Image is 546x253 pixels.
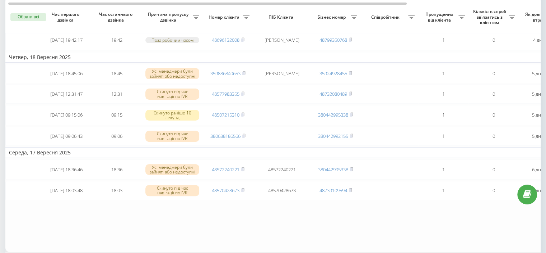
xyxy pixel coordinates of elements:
[212,91,239,97] a: 48577983355
[92,105,142,125] td: 09:15
[145,89,199,99] div: Скинуто під час навігації по IVR
[418,105,468,125] td: 1
[318,133,348,139] a: 380442992155
[418,64,468,83] td: 1
[468,127,519,146] td: 0
[259,14,304,20] span: ПІБ Клієнта
[145,68,199,79] div: Усі менеджери були зайняті або недоступні
[212,166,239,173] a: 48572240221
[47,12,86,23] span: Час першого дзвінка
[418,127,468,146] td: 1
[468,85,519,104] td: 0
[92,30,142,50] td: 19:42
[145,37,199,43] div: Поза робочим часом
[319,37,347,43] a: 48799350768
[41,105,92,125] td: [DATE] 09:15:06
[41,85,92,104] td: [DATE] 12:31:47
[92,181,142,200] td: 18:03
[418,30,468,50] td: 1
[41,181,92,200] td: [DATE] 18:03:48
[212,187,239,194] a: 48570428673
[253,64,311,83] td: [PERSON_NAME]
[92,64,142,83] td: 18:45
[210,70,241,77] a: 359886840653
[318,112,348,118] a: 380442995338
[418,181,468,200] td: 1
[41,64,92,83] td: [DATE] 18:45:06
[253,159,311,180] td: 48572240221
[210,133,241,139] a: 380638186566
[314,14,351,20] span: Бізнес номер
[422,12,458,23] span: Пропущених від клієнта
[145,12,193,23] span: Причина пропуску дзвінка
[212,37,239,43] a: 48696132008
[364,14,408,20] span: Співробітник
[92,127,142,146] td: 09:06
[145,185,199,196] div: Скинуто під час навігації по IVR
[468,159,519,180] td: 0
[92,159,142,180] td: 18:36
[253,30,311,50] td: [PERSON_NAME]
[418,159,468,180] td: 1
[41,127,92,146] td: [DATE] 09:06:43
[145,131,199,141] div: Скинуто під час навігації по IVR
[145,110,199,121] div: Скинуто раніше 10 секунд
[253,181,311,200] td: 48570428673
[468,181,519,200] td: 0
[145,164,199,175] div: Усі менеджери були зайняті або недоступні
[41,159,92,180] td: [DATE] 18:36:46
[468,30,519,50] td: 0
[472,9,509,26] span: Кількість спроб зв'язатись з клієнтом
[319,91,347,97] a: 48732080489
[92,85,142,104] td: 12:31
[212,112,239,118] a: 48507215310
[468,64,519,83] td: 0
[319,70,347,77] a: 35924928455
[206,14,243,20] span: Номер клієнта
[10,13,46,21] button: Обрати всі
[97,12,136,23] span: Час останнього дзвінка
[41,30,92,50] td: [DATE] 19:42:17
[318,166,348,173] a: 380442995338
[468,105,519,125] td: 0
[418,85,468,104] td: 1
[319,187,347,194] a: 48739109594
